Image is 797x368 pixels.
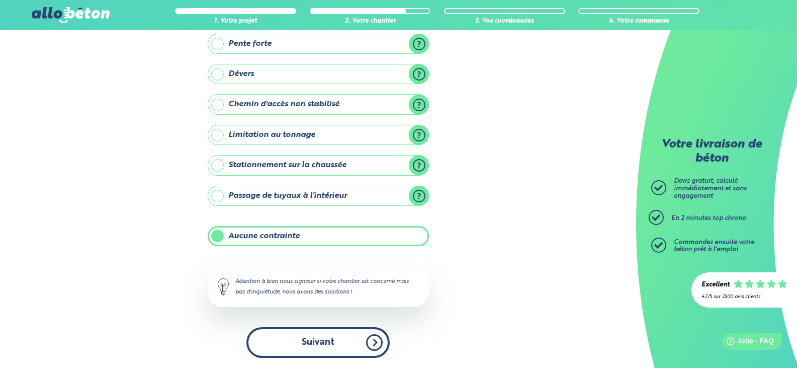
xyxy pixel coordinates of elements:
[707,329,786,357] iframe: Help widget launcher
[208,34,429,54] label: Pente forte
[444,18,565,25] div: 3. Vos coordonnées
[175,18,296,25] div: 1. Votre projet
[208,94,429,114] label: Chemin d'accès non stabilisé
[208,64,429,84] label: Dévers
[32,7,109,23] img: allobéton
[246,327,390,358] button: Suivant
[208,125,429,145] label: Limitation au tonnage
[208,186,429,206] label: Passage de tuyaux à l'intérieur
[310,18,431,25] div: 2. Votre chantier
[208,155,429,175] label: Stationnement sur la chaussée
[208,226,429,246] label: Aucune contrainte
[578,18,699,25] div: 4. Votre commande
[208,266,429,307] div: Attention à bien nous signaler si votre chantier est concerné mais pas d'inquiétude, nous avons d...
